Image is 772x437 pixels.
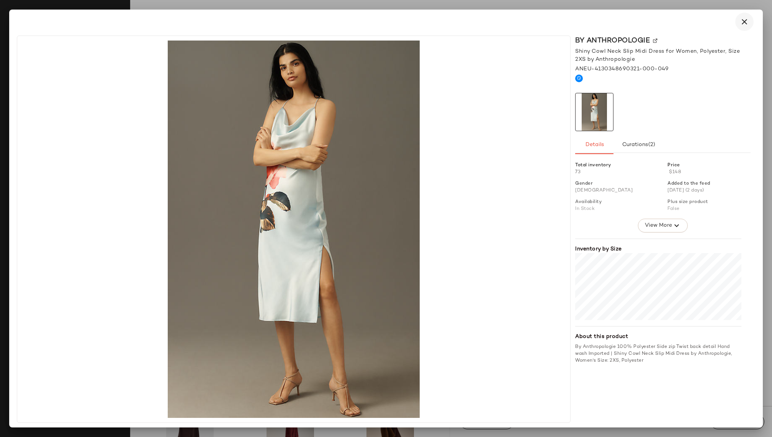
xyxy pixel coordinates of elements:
[575,65,669,73] span: ANEU-4130348690321-000-049
[638,219,688,232] button: View More
[644,221,672,230] span: View More
[575,245,741,253] div: Inventory by Size
[575,47,751,63] span: Shiny Cowl Neck Slip Midi Dress for Women, Polyester, Size 2XS by Anthropologie
[22,41,566,418] img: 4130348690321_049_b
[648,142,655,148] span: (2)
[575,36,650,46] span: By Anthropologie
[575,344,741,364] div: By Anthropologie 100% Polyester Side zip Twist back detail Hand wash Imported | Shiny Cowl Neck S...
[653,39,658,43] img: svg%3e
[622,142,655,148] span: Curations
[576,93,613,131] img: 4130348690321_049_b
[575,333,741,341] div: About this product
[585,142,604,148] span: Details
